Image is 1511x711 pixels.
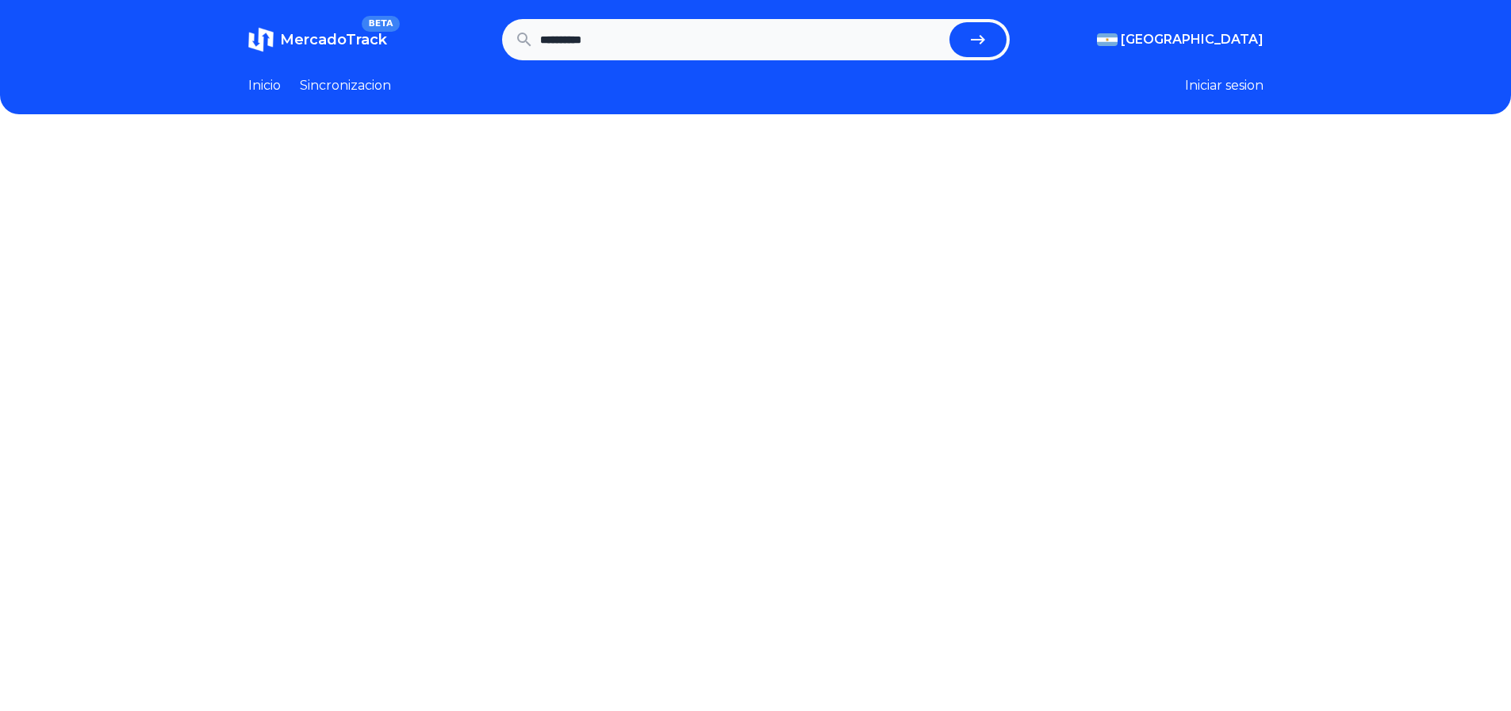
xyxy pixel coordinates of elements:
button: Iniciar sesion [1185,76,1264,95]
a: Inicio [248,76,281,95]
img: Argentina [1097,33,1118,46]
button: [GEOGRAPHIC_DATA] [1097,30,1264,49]
a: MercadoTrackBETA [248,27,387,52]
span: BETA [362,16,399,32]
img: MercadoTrack [248,27,274,52]
span: MercadoTrack [280,31,387,48]
a: Sincronizacion [300,76,391,95]
span: [GEOGRAPHIC_DATA] [1121,30,1264,49]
